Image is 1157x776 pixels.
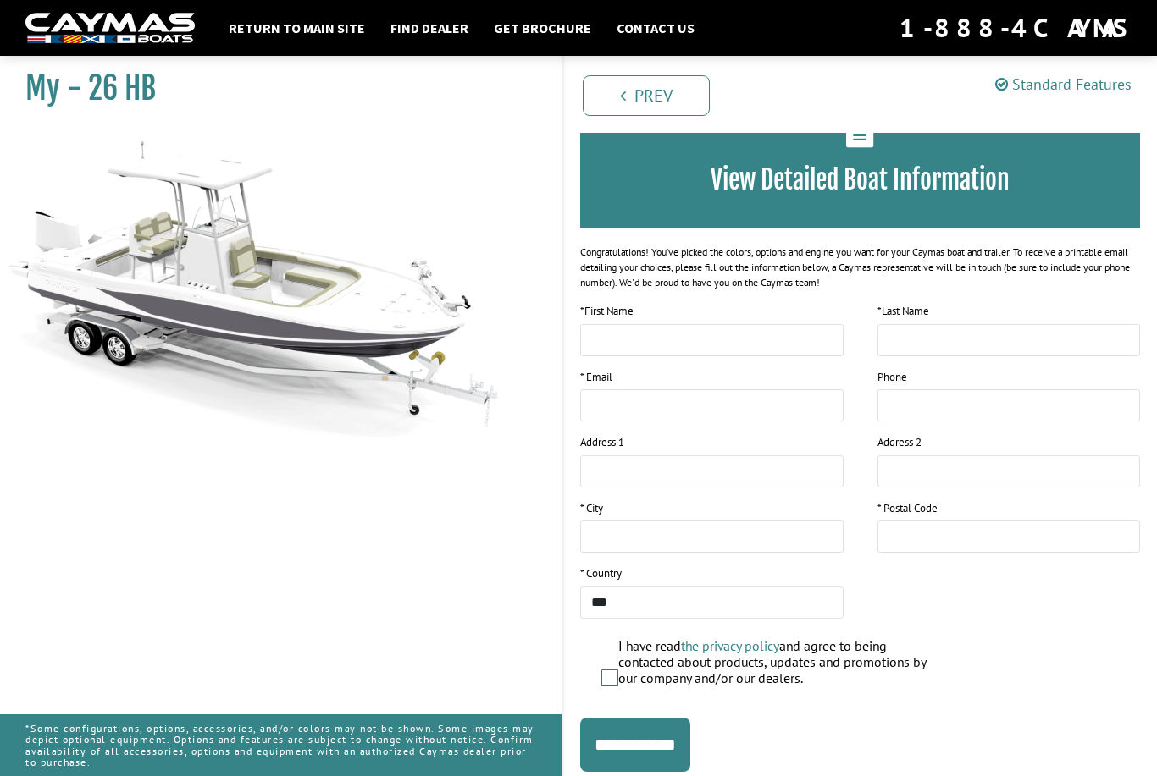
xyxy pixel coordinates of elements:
label: Phone [877,369,907,386]
a: Prev [583,75,710,116]
label: * Country [580,565,622,582]
div: Congratulations! You’ve picked the colors, options and engine you want for your Caymas boat and t... [580,245,1140,290]
label: Address 2 [877,434,922,451]
a: Contact Us [608,17,703,39]
a: the privacy policy [681,637,779,654]
label: Address 1 [580,434,624,451]
a: Get Brochure [485,17,600,39]
a: Return to main site [220,17,374,39]
label: First Name [580,303,634,320]
div: 1-888-4CAYMAS [900,9,1132,47]
ul: Pagination [578,73,1157,116]
label: I have read and agree to being contacted about products, updates and promotions by our company an... [618,638,942,691]
label: * Email [580,369,612,386]
label: * Postal Code [877,500,938,517]
p: *Some configurations, options, accessories, and/or colors may not be shown. Some images may depic... [25,714,536,776]
a: Standard Features [995,74,1132,94]
label: Last Name [877,303,929,320]
label: * City [580,500,603,517]
a: Find Dealer [382,17,477,39]
h1: My - 26 HB [25,69,519,107]
img: white-logo-c9c8dbefe5ff5ceceb0f0178aa75bf4bb51f6bca0971e226c86eb53dfe498488.png [25,13,195,44]
h3: View Detailed Boat Information [606,164,1115,195]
